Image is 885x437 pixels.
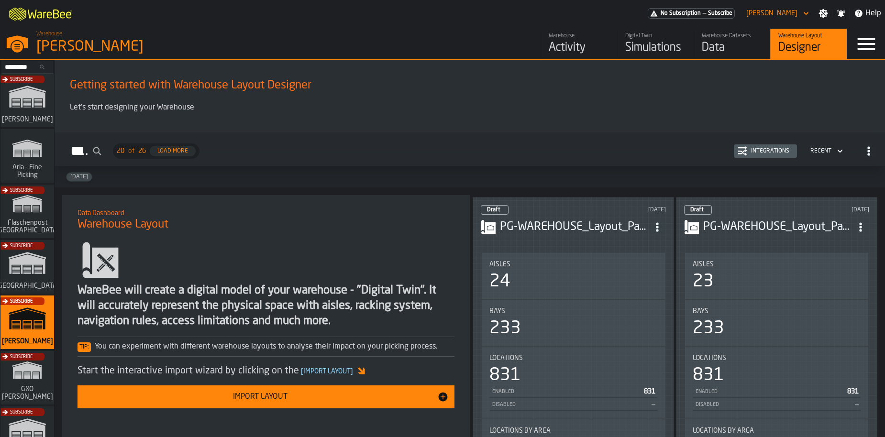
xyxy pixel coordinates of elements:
div: Enabled [491,389,640,395]
div: DropdownMenuValue-4 [807,145,845,157]
h2: Sub Title [70,76,870,78]
div: Warehouse Layout [778,33,839,39]
a: link-to-/wh/i/baca6aa3-d1fc-43c0-a604-2a1c9d5db74d/simulations [0,351,54,406]
span: Draft [487,207,500,213]
span: Aisles [693,261,714,268]
span: 831 [847,388,859,395]
div: Title [489,427,657,435]
div: title-Getting started with Warehouse Layout Designer [62,67,877,102]
div: Title [693,261,861,268]
div: Warehouse [549,33,609,39]
button: button-Load More [150,146,196,156]
span: Locations by Area [489,427,551,435]
div: Title [489,307,657,315]
div: StatList-item-Disabled [489,398,657,411]
label: button-toggle-Menu [847,29,885,59]
div: ButtonLoadMore-Load More-Prev-First-Last [109,143,203,159]
span: ] [351,368,353,375]
span: Draft [690,207,704,213]
div: status-0 2 [481,205,509,215]
div: 233 [693,319,724,338]
a: link-to-/wh/i/1653e8cc-126b-480f-9c47-e01e76aa4a88/designer [770,29,847,59]
div: Title [489,261,657,268]
a: link-to-/wh/i/48cbecf7-1ea2-4bc9-a439-03d5b66e1a58/simulations [0,129,54,185]
span: 2025-07-09 [66,174,92,180]
div: Enabled [695,389,843,395]
a: link-to-/wh/i/b5402f52-ce28-4f27-b3d4-5c6d76174849/simulations [0,240,54,295]
span: of [128,147,134,155]
span: Bays [489,307,505,315]
div: Designer [778,40,839,55]
div: Import Layout [83,391,437,403]
span: Subscribe [10,77,33,82]
label: button-toggle-Notifications [832,9,850,18]
span: Subscribe [10,299,33,304]
h2: button-Layouts [55,132,885,166]
a: link-to-/wh/i/1653e8cc-126b-480f-9c47-e01e76aa4a88/data [694,29,770,59]
span: 831 [644,388,655,395]
div: Title [693,307,861,315]
label: button-toggle-Settings [815,9,832,18]
div: StatList-item-Enabled [693,385,861,398]
div: StatList-item-Enabled [489,385,657,398]
div: Integrations [747,148,793,154]
div: Title [693,427,861,435]
div: Simulations [625,40,686,55]
span: 20 [117,147,124,155]
span: Bays [693,307,708,315]
div: Data [702,40,763,55]
h3: PG-WAREHOUSE_Layout_PathOptimized.csv [703,219,852,235]
div: DropdownMenuValue-Sebastian Petruch Petruch [746,10,797,17]
div: Activity [549,40,609,55]
span: Subscribe [10,410,33,415]
div: Disabled [491,402,648,408]
span: Tip: [77,342,91,352]
div: Title [693,354,861,362]
a: link-to-/wh/i/1653e8cc-126b-480f-9c47-e01e76aa4a88/feed/ [541,29,617,59]
p: Let's start designing your Warehouse [70,102,870,113]
h3: PG-WAREHOUSE_Layout_PathOptimized.csv [500,219,649,235]
span: [ [301,368,303,375]
span: Subscribe [10,188,33,193]
span: — [652,401,655,408]
span: — [855,401,859,408]
span: Subscribe [10,354,33,360]
a: link-to-/wh/i/a0d9589e-ccad-4b62-b3a5-e9442830ef7e/simulations [0,185,54,240]
a: link-to-/wh/i/1653e8cc-126b-480f-9c47-e01e76aa4a88/simulations [617,29,694,59]
label: button-toggle-Help [850,8,885,19]
div: title-Warehouse Layout [70,203,462,237]
span: Help [865,8,881,19]
div: Load More [154,148,192,154]
div: 24 [489,272,510,291]
div: Title [489,354,657,362]
div: 831 [489,366,521,385]
span: Locations [489,354,523,362]
a: link-to-/wh/i/1653e8cc-126b-480f-9c47-e01e76aa4a88/pricing/ [648,8,735,19]
div: Start the interactive import wizard by clicking on the [77,364,454,378]
span: Warehouse [36,31,62,37]
div: 23 [693,272,714,291]
span: Import Layout [299,368,355,375]
div: Menu Subscription [648,8,735,19]
a: link-to-/wh/i/1653e8cc-126b-480f-9c47-e01e76aa4a88/simulations [0,295,54,351]
div: stat-Aisles [482,253,665,299]
div: Updated: 8/4/2025, 11:09:21 AM Created: 8/4/2025, 11:09:08 AM [792,207,870,213]
div: WareBee will create a digital model of your warehouse - "Digital Twin". It will accurately repres... [77,283,454,329]
span: Locations by Area [693,427,754,435]
div: Warehouse Datasets [702,33,763,39]
div: Updated: 8/4/2025, 11:21:03 AM Created: 8/4/2025, 11:15:09 AM [588,207,666,213]
div: 233 [489,319,521,338]
span: Subscribe [708,10,732,17]
span: Arla - Fine Picking [4,164,50,179]
div: stat-Locations [482,347,665,418]
div: Digital Twin [625,33,686,39]
span: Locations [693,354,726,362]
div: stat-Aisles [685,253,868,299]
